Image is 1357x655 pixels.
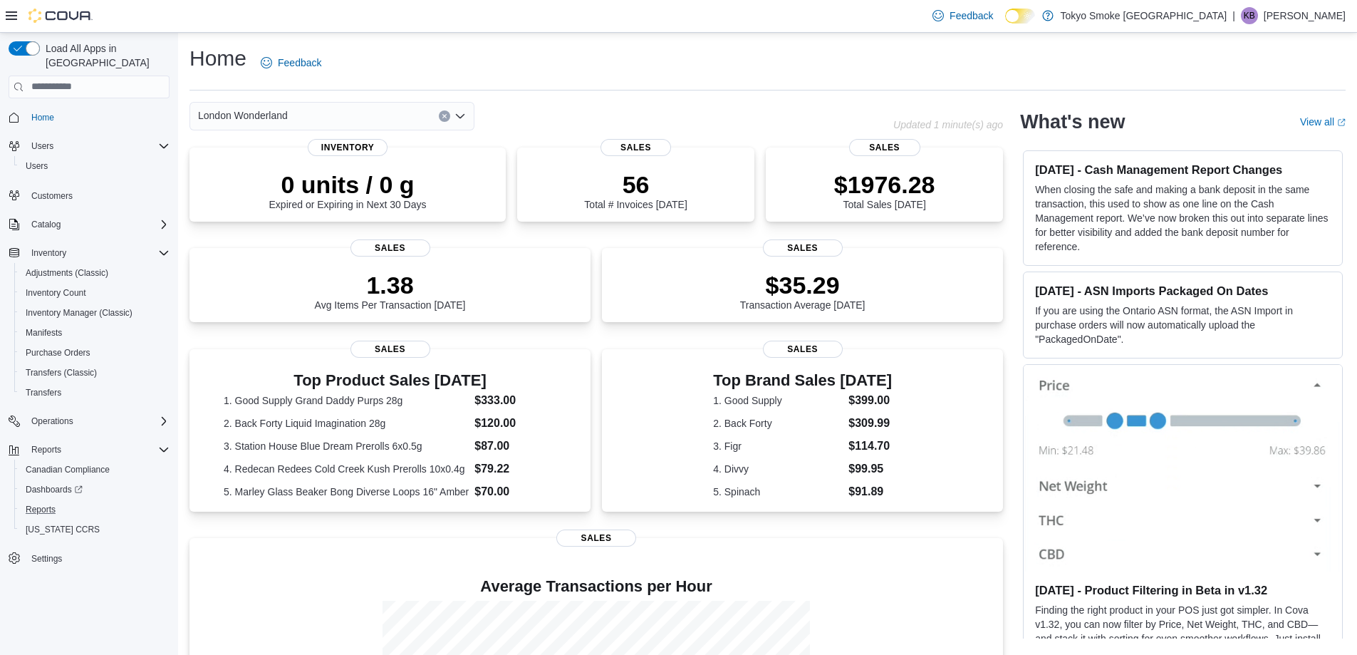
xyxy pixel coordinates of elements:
[224,393,469,408] dt: 1. Good Supply Grand Daddy Purps 28g
[31,416,73,427] span: Operations
[1337,118,1346,127] svg: External link
[14,283,175,303] button: Inventory Count
[26,464,110,475] span: Canadian Compliance
[278,56,321,70] span: Feedback
[31,190,73,202] span: Customers
[20,324,170,341] span: Manifests
[474,483,556,500] dd: $70.00
[584,170,687,199] p: 56
[26,267,108,279] span: Adjustments (Classic)
[713,462,843,476] dt: 4. Divvy
[269,170,427,199] p: 0 units / 0 g
[1232,7,1235,24] p: |
[474,392,556,409] dd: $333.00
[3,440,175,460] button: Reports
[763,341,843,358] span: Sales
[26,327,62,339] span: Manifests
[14,343,175,363] button: Purchase Orders
[20,461,170,478] span: Canadian Compliance
[713,372,892,389] h3: Top Brand Sales [DATE]
[3,243,175,263] button: Inventory
[20,521,105,538] a: [US_STATE] CCRS
[20,284,170,301] span: Inventory Count
[224,485,469,499] dt: 5. Marley Glass Beaker Bong Diverse Loops 16" Amber
[31,140,53,152] span: Users
[834,170,935,210] div: Total Sales [DATE]
[20,264,114,282] a: Adjustments (Classic)
[20,304,170,321] span: Inventory Manager (Classic)
[26,187,78,205] a: Customers
[20,384,67,401] a: Transfers
[26,108,170,126] span: Home
[14,303,175,323] button: Inventory Manager (Classic)
[20,501,61,518] a: Reports
[713,485,843,499] dt: 5. Spinach
[26,244,72,262] button: Inventory
[26,413,170,430] span: Operations
[713,393,843,408] dt: 1. Good Supply
[224,416,469,430] dt: 2. Back Forty Liquid Imagination 28g
[189,44,246,73] h1: Home
[848,438,892,455] dd: $114.70
[26,524,100,535] span: [US_STATE] CCRS
[31,247,66,259] span: Inventory
[26,387,61,398] span: Transfers
[31,553,62,564] span: Settings
[20,521,170,538] span: Washington CCRS
[20,284,92,301] a: Inventory Count
[849,139,920,156] span: Sales
[26,186,170,204] span: Customers
[848,483,892,500] dd: $91.89
[20,364,103,381] a: Transfers (Classic)
[28,9,93,23] img: Cova
[9,101,170,606] nav: Complex example
[350,239,430,257] span: Sales
[20,481,88,498] a: Dashboards
[14,323,175,343] button: Manifests
[14,156,175,176] button: Users
[20,158,170,175] span: Users
[14,500,175,520] button: Reports
[20,264,170,282] span: Adjustments (Classic)
[893,119,1003,130] p: Updated 1 minute(s) ago
[20,501,170,518] span: Reports
[26,244,170,262] span: Inventory
[584,170,687,210] div: Total # Invoices [DATE]
[26,441,170,458] span: Reports
[26,216,66,233] button: Catalog
[20,344,170,361] span: Purchase Orders
[556,530,636,547] span: Sales
[20,384,170,401] span: Transfers
[474,415,556,432] dd: $120.00
[3,548,175,569] button: Settings
[713,439,843,453] dt: 3. Figr
[224,372,556,389] h3: Top Product Sales [DATE]
[14,480,175,500] a: Dashboards
[26,550,170,567] span: Settings
[3,107,175,128] button: Home
[31,112,54,123] span: Home
[3,185,175,205] button: Customers
[14,383,175,403] button: Transfers
[950,9,993,23] span: Feedback
[26,138,59,155] button: Users
[26,109,60,126] a: Home
[763,239,843,257] span: Sales
[255,48,327,77] a: Feedback
[26,287,86,299] span: Inventory Count
[834,170,935,199] p: $1976.28
[308,139,388,156] span: Inventory
[26,413,79,430] button: Operations
[26,504,56,515] span: Reports
[224,462,469,476] dt: 4. Redecan Redees Cold Creek Kush Prerolls 10x0.4g
[14,520,175,540] button: [US_STATE] CCRS
[20,324,68,341] a: Manifests
[1244,7,1255,24] span: KB
[713,416,843,430] dt: 2. Back Forty
[315,271,466,299] p: 1.38
[20,481,170,498] span: Dashboards
[1241,7,1258,24] div: Kathleen Bunt
[26,307,132,319] span: Inventory Manager (Classic)
[1035,163,1331,177] h3: [DATE] - Cash Management Report Changes
[224,439,469,453] dt: 3. Station House Blue Dream Prerolls 6x0.5g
